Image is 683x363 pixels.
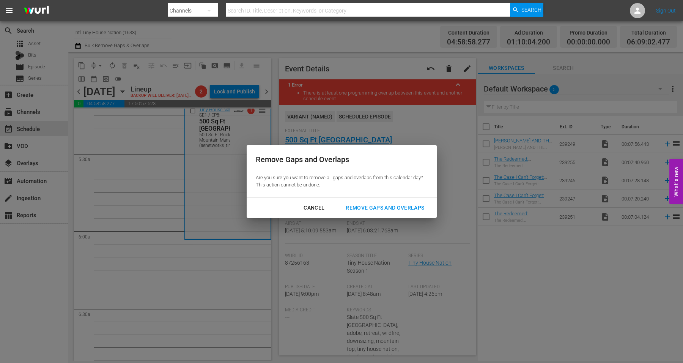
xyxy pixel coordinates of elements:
[256,181,423,189] p: This action cannot be undone.
[294,201,334,215] button: Cancel
[340,203,430,213] div: Remove Gaps and Overlaps
[5,6,14,15] span: menu
[656,8,676,14] a: Sign Out
[521,3,541,17] span: Search
[297,203,330,213] div: Cancel
[18,2,55,20] img: ans4CAIJ8jUAAAAAAAAAAAAAAAAAAAAAAAAgQb4GAAAAAAAAAAAAAAAAAAAAAAAAJMjXAAAAAAAAAAAAAAAAAAAAAAAAgAT5G...
[256,154,423,165] div: Remove Gaps and Overlaps
[337,201,433,215] button: Remove Gaps and Overlaps
[669,159,683,204] button: Open Feedback Widget
[256,174,423,181] p: Are you sure you want to remove all gaps and overlaps from this calendar day?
